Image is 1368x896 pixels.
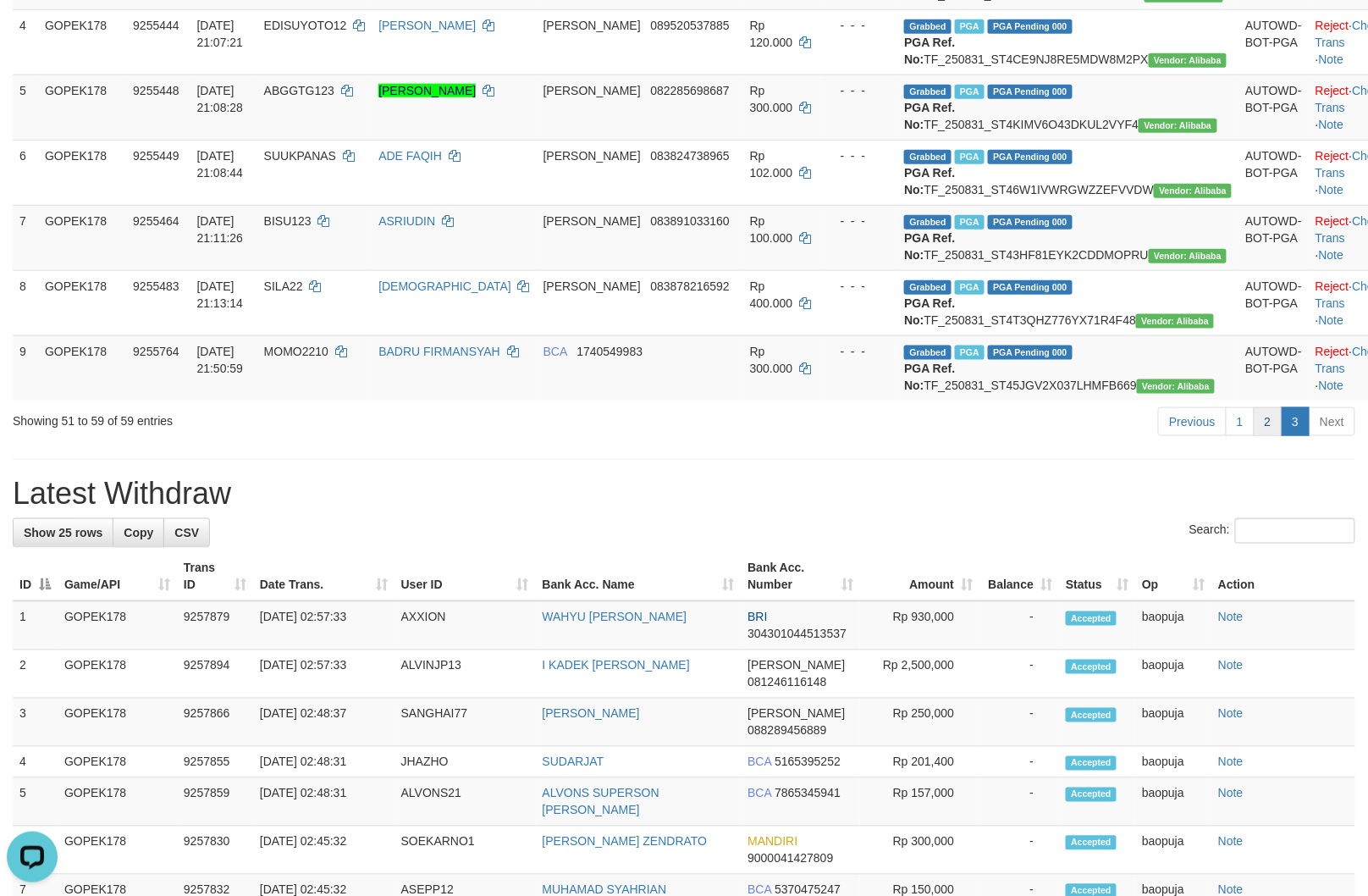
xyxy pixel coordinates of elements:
td: 8 [13,270,38,335]
td: 9257830 [177,827,253,875]
span: 9255464 [133,214,179,228]
span: SILA22 [264,279,303,293]
span: Marked by baojagad [955,85,985,99]
span: Grabbed [904,150,952,164]
td: Rp 157,000 [860,778,979,827]
span: CSV [174,526,199,539]
span: Grabbed [904,85,952,99]
span: Marked by baojagad [955,19,985,34]
td: baopuja [1135,747,1211,778]
span: [DATE] 21:11:26 [197,214,244,245]
td: [DATE] 02:48:31 [253,747,394,778]
span: [PERSON_NAME] [543,149,641,163]
td: ALVONS21 [394,778,536,827]
th: Game/API: activate to sort column ascending [58,553,177,601]
td: [DATE] 02:48:31 [253,778,394,827]
a: [PERSON_NAME] ZENDRATO [543,835,708,849]
span: PGA Pending [988,19,1073,34]
div: - - - [827,343,891,360]
a: Note [1319,53,1344,66]
span: [PERSON_NAME] [543,19,641,32]
a: Note [1319,313,1344,327]
span: Copy [124,526,153,539]
span: BCA [543,345,567,358]
a: WAHYU [PERSON_NAME] [543,611,687,624]
span: Accepted [1066,836,1117,850]
span: Grabbed [904,19,952,34]
td: GOPEK178 [38,335,126,401]
div: - - - [827,147,891,164]
td: AUTOWD-BOT-PGA [1238,9,1309,75]
span: [PERSON_NAME] [543,279,641,293]
td: GOPEK178 [38,140,126,205]
span: 9255483 [133,279,179,293]
td: - [979,601,1059,650]
a: Reject [1316,84,1349,97]
th: Trans ID: activate to sort column ascending [177,553,253,601]
a: [PERSON_NAME] [543,707,640,721]
th: Op: activate to sort column ascending [1135,553,1211,601]
span: Rp 120.000 [750,19,793,49]
span: Copy 304301044513537 to clipboard [747,628,847,641]
a: Note [1218,611,1244,624]
span: Vendor URL: https://settle4.1velocity.biz [1149,249,1227,263]
div: - - - [827,278,891,295]
b: PGA Ref. No: [904,296,955,327]
td: AXXION [394,601,536,650]
span: 9255764 [133,345,179,358]
span: BCA [747,787,771,800]
span: Marked by baojagad [955,215,985,230]
td: [DATE] 02:57:33 [253,601,394,650]
td: [DATE] 02:45:32 [253,827,394,875]
td: AUTOWD-BOT-PGA [1238,205,1309,270]
td: - [979,827,1059,875]
th: Bank Acc. Name: activate to sort column ascending [536,553,742,601]
a: 3 [1281,407,1310,436]
a: 1 [1226,407,1255,436]
span: ABGGTG123 [264,84,334,97]
td: - [979,778,1059,827]
td: 1 [13,601,58,650]
a: Previous [1158,407,1226,436]
span: [PERSON_NAME] [747,659,845,672]
td: GOPEK178 [58,650,177,699]
td: 9257859 [177,778,253,827]
span: Rp 102.000 [750,149,793,180]
td: AUTOWD-BOT-PGA [1238,335,1309,401]
td: GOPEK178 [58,601,177,650]
td: baopuja [1135,778,1211,827]
td: TF_250831_ST43HF81EYK2CDDMOPRU [897,205,1238,270]
span: Rp 300.000 [750,345,793,375]
td: Rp 930,000 [860,601,979,650]
th: Status: activate to sort column ascending [1059,553,1135,601]
a: Reject [1316,345,1349,358]
span: Copy 083824738965 to clipboard [651,149,730,163]
a: Note [1218,707,1244,721]
span: Accepted [1066,788,1117,802]
td: Rp 250,000 [860,699,979,747]
span: [DATE] 21:08:44 [197,149,244,180]
span: Marked by baojagad [955,346,985,360]
td: GOPEK178 [38,75,126,140]
a: ADE FAQIH [378,149,442,163]
span: PGA Pending [988,150,1073,164]
a: Reject [1316,279,1349,293]
span: BRI [747,611,767,624]
a: Next [1309,407,1355,436]
td: 6 [13,140,38,205]
a: Reject [1316,149,1349,163]
span: BCA [747,755,771,769]
td: - [979,747,1059,778]
span: Grabbed [904,215,952,230]
span: Copy 083878216592 to clipboard [651,279,730,293]
td: [DATE] 02:57:33 [253,650,394,699]
td: baopuja [1135,827,1211,875]
span: Copy 1740549983 to clipboard [576,345,643,358]
a: Copy [113,518,164,547]
div: Showing 51 to 59 of 59 entries [13,406,557,429]
td: GOPEK178 [38,270,126,335]
span: Copy 5165395252 to clipboard [775,755,841,769]
a: [PERSON_NAME] [378,84,476,97]
td: 9 [13,335,38,401]
span: 9255444 [133,19,179,32]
